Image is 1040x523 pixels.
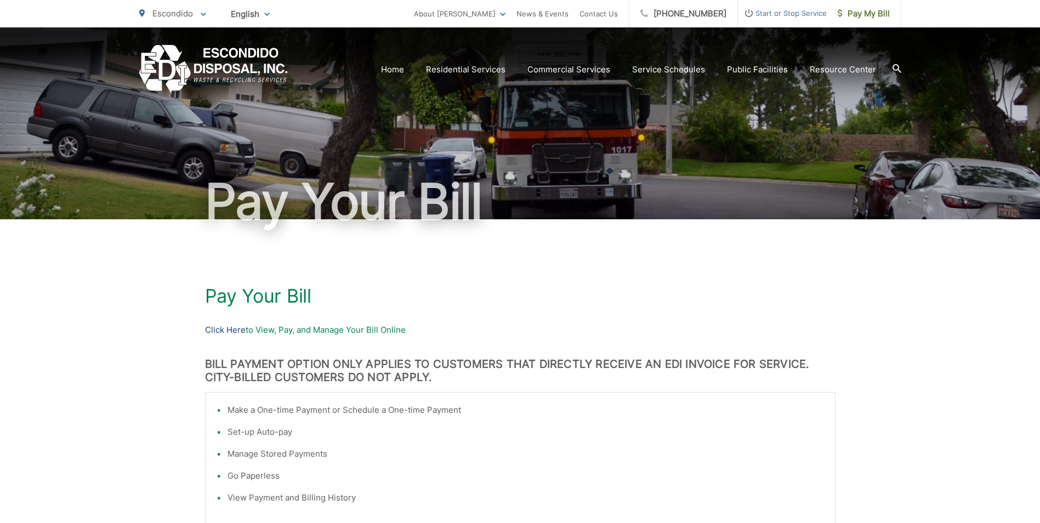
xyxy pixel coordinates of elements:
[139,45,288,94] a: EDCD logo. Return to the homepage.
[838,7,890,20] span: Pay My Bill
[205,285,836,307] h1: Pay Your Bill
[205,357,836,384] h3: BILL PAYMENT OPTION ONLY APPLIES TO CUSTOMERS THAT DIRECTLY RECEIVE AN EDI INVOICE FOR SERVICE. C...
[228,447,824,461] li: Manage Stored Payments
[527,63,610,76] a: Commercial Services
[205,323,836,337] p: to View, Pay, and Manage Your Bill Online
[516,7,569,20] a: News & Events
[152,8,193,19] span: Escondido
[228,491,824,504] li: View Payment and Billing History
[228,469,824,482] li: Go Paperless
[223,4,278,24] span: English
[810,63,876,76] a: Resource Center
[579,7,618,20] a: Contact Us
[727,63,788,76] a: Public Facilities
[632,63,705,76] a: Service Schedules
[228,403,824,417] li: Make a One-time Payment or Schedule a One-time Payment
[426,63,505,76] a: Residential Services
[414,7,505,20] a: About [PERSON_NAME]
[381,63,404,76] a: Home
[228,425,824,439] li: Set-up Auto-pay
[205,323,246,337] a: Click Here
[139,174,901,229] h1: Pay Your Bill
